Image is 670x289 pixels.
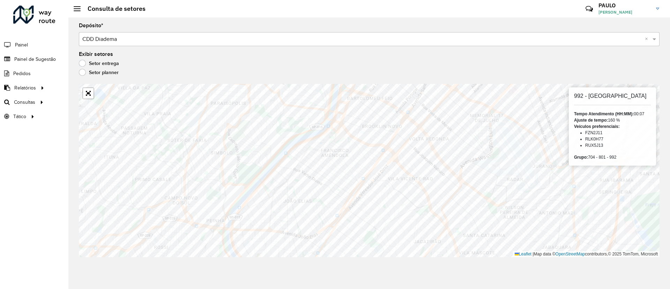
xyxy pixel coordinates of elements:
[585,142,651,149] li: RUX5J13
[574,118,608,123] strong: Ajuste de tempo:
[574,124,620,129] strong: Veículos preferenciais:
[574,117,651,123] div: 160 %
[574,111,651,117] div: 00:07
[585,130,651,136] li: FZN2J11
[598,2,651,9] h3: PAULO
[598,9,651,15] span: [PERSON_NAME]
[574,111,634,116] strong: Tempo Atendimento (HH:MM):
[13,70,31,77] span: Pedidos
[645,35,651,43] span: Clear all
[513,251,660,257] div: Map data © contributors,© 2025 TomTom, Microsoft
[81,5,146,13] h2: Consulta de setores
[15,41,28,49] span: Painel
[533,252,534,257] span: |
[79,60,119,67] label: Setor entrega
[79,50,113,58] label: Exibir setores
[515,252,531,257] a: Leaflet
[582,1,597,16] a: Contato Rápido
[14,56,56,63] span: Painel de Sugestão
[83,88,94,99] a: Abrir mapa em tela cheia
[14,99,35,106] span: Consultas
[574,93,651,99] h6: 992 - [GEOGRAPHIC_DATA]
[556,252,585,257] a: OpenStreetMap
[574,155,588,160] strong: Grupo:
[585,136,651,142] li: RLK0H77
[13,113,26,120] span: Tático
[79,21,103,30] label: Depósito
[79,69,119,76] label: Setor planner
[14,84,36,92] span: Relatórios
[574,154,651,160] div: 704 - 801 - 992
